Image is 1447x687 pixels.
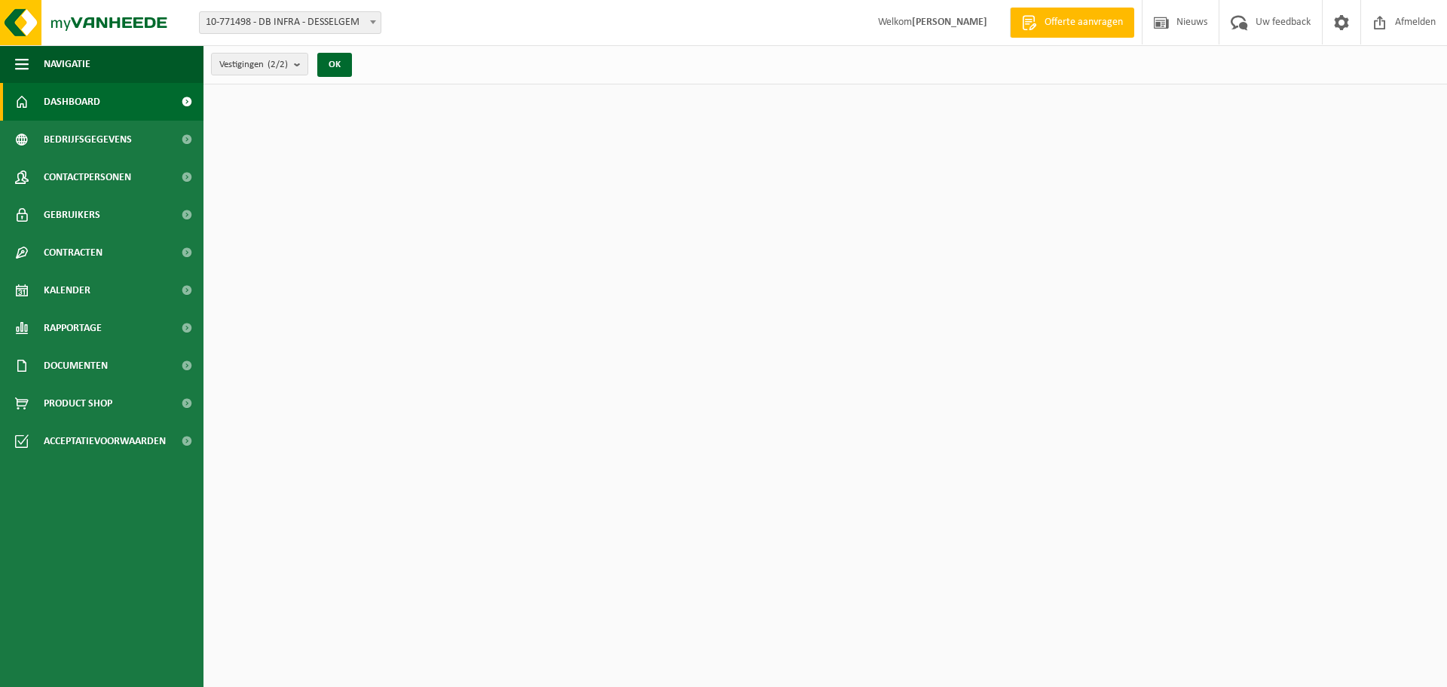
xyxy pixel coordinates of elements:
[211,53,308,75] button: Vestigingen(2/2)
[268,60,288,69] count: (2/2)
[44,347,108,385] span: Documenten
[44,121,132,158] span: Bedrijfsgegevens
[44,158,131,196] span: Contactpersonen
[44,45,90,83] span: Navigatie
[200,12,381,33] span: 10-771498 - DB INFRA - DESSELGEM
[44,309,102,347] span: Rapportage
[219,54,288,76] span: Vestigingen
[44,83,100,121] span: Dashboard
[44,196,100,234] span: Gebruikers
[1010,8,1134,38] a: Offerte aanvragen
[912,17,987,28] strong: [PERSON_NAME]
[44,422,166,460] span: Acceptatievoorwaarden
[44,234,102,271] span: Contracten
[1041,15,1127,30] span: Offerte aanvragen
[44,271,90,309] span: Kalender
[317,53,352,77] button: OK
[44,385,112,422] span: Product Shop
[199,11,381,34] span: 10-771498 - DB INFRA - DESSELGEM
